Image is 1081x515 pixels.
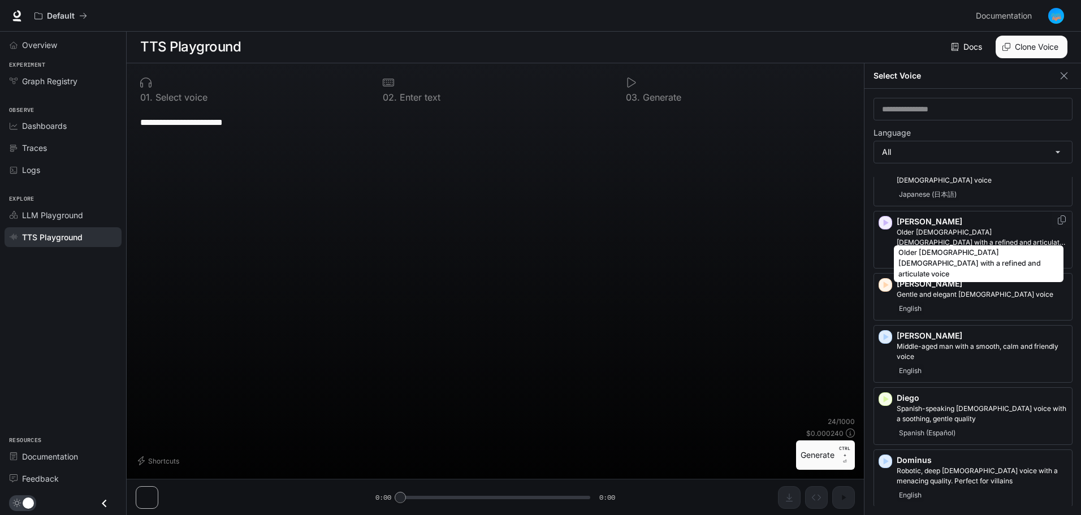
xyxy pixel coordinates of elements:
button: All workspaces [29,5,92,27]
p: Robotic, deep male voice with a menacing quality. Perfect for villains [897,466,1067,486]
p: Select voice [153,93,207,102]
p: 0 2 . [383,93,397,102]
button: GenerateCTRL +⏎ [796,440,855,470]
a: Traces [5,138,122,158]
a: Documentation [5,447,122,466]
a: Dashboards [5,116,122,136]
p: [PERSON_NAME] [897,330,1067,341]
p: 0 3 . [626,93,640,102]
p: Dominus [897,455,1067,466]
button: Clone Voice [996,36,1067,58]
span: English [897,302,924,315]
a: Logs [5,160,122,180]
p: Language [874,129,911,137]
span: English [897,364,924,378]
p: 24 / 1000 [828,417,855,426]
span: Spanish (Español) [897,426,958,440]
p: Spanish-speaking male voice with a soothing, gentle quality [897,404,1067,424]
a: Feedback [5,469,122,488]
span: Dashboards [22,120,67,132]
p: Enter text [397,93,440,102]
p: Older British male with a refined and articulate voice [897,227,1067,248]
span: Feedback [22,473,59,484]
div: Older [DEMOGRAPHIC_DATA] [DEMOGRAPHIC_DATA] with a refined and articulate voice [894,245,1063,282]
p: Generate [640,93,681,102]
p: Middle-aged man with a smooth, calm and friendly voice [897,341,1067,362]
span: TTS Playground [22,231,83,243]
span: Documentation [976,9,1032,23]
p: 0 1 . [140,93,153,102]
p: Diego [897,392,1067,404]
span: Dark mode toggle [23,496,34,509]
div: All [874,141,1072,163]
a: Overview [5,35,122,55]
span: Japanese (日本語) [897,188,959,201]
span: Graph Registry [22,75,77,87]
button: User avatar [1045,5,1067,27]
span: English [897,488,924,502]
p: Default [47,11,75,21]
button: Close drawer [92,492,117,515]
p: ⏎ [839,445,850,465]
span: Documentation [22,451,78,462]
a: Graph Registry [5,71,122,91]
a: TTS Playground [5,227,122,247]
span: Traces [22,142,47,154]
a: Documentation [971,5,1040,27]
h1: TTS Playground [140,36,241,58]
a: Docs [949,36,987,58]
span: Overview [22,39,57,51]
a: LLM Playground [5,205,122,225]
p: CTRL + [839,445,850,458]
p: Gentle and elegant female voice [897,289,1067,300]
img: User avatar [1048,8,1064,24]
span: LLM Playground [22,209,83,221]
span: Logs [22,164,40,176]
p: [PERSON_NAME] [897,278,1067,289]
p: $ 0.000240 [806,429,844,438]
p: [PERSON_NAME] [897,216,1067,227]
button: Shortcuts [136,452,184,470]
button: Copy Voice ID [1056,215,1067,224]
